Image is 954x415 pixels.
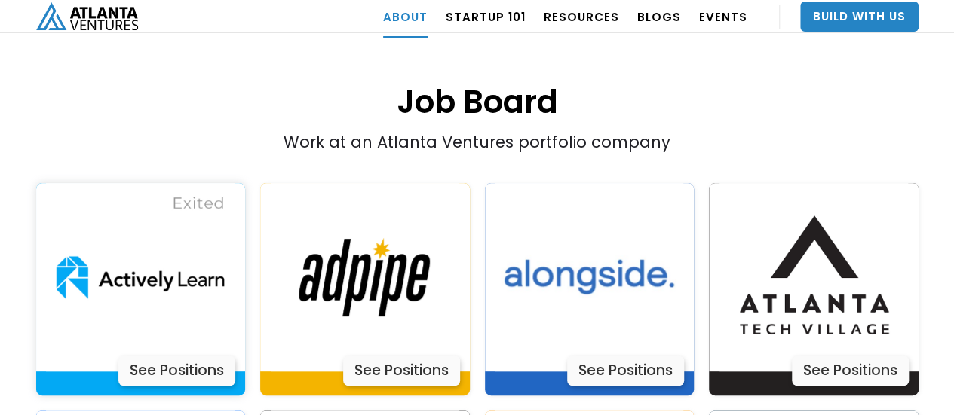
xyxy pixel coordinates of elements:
a: Actively LearnSee Positions [709,183,919,395]
img: Actively Learn [719,183,908,371]
h1: Job Board [36,5,919,124]
a: Actively LearnSee Positions [260,183,470,395]
a: Build With Us [800,2,919,32]
img: Actively Learn [495,183,683,371]
a: Actively LearnSee Positions [485,183,695,395]
div: See Positions [567,355,684,386]
div: See Positions [792,355,909,386]
img: Actively Learn [271,183,459,371]
a: Actively LearnSee Positions [36,183,246,395]
img: Actively Learn [46,183,235,371]
div: See Positions [118,355,235,386]
div: See Positions [343,355,460,386]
